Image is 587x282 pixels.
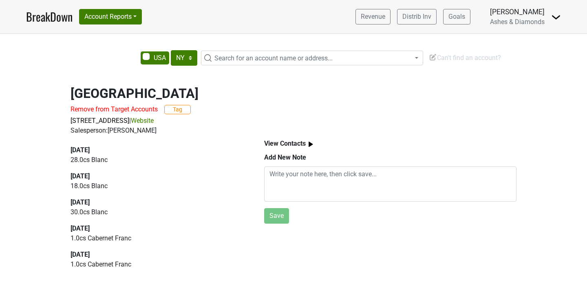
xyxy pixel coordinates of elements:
[429,54,501,62] span: Can't find an account?
[306,139,316,149] img: arrow_right.svg
[71,155,245,165] p: 28.0 cs Blanc
[264,153,306,161] b: Add New Note
[79,9,142,24] button: Account Reports
[164,105,191,114] button: Tag
[71,105,158,113] span: Remove from Target Accounts
[131,117,154,124] a: Website
[71,224,245,233] div: [DATE]
[71,116,516,126] p: |
[71,117,129,124] a: [STREET_ADDRESS]
[71,207,245,217] p: 30.0 cs Blanc
[71,260,245,269] p: 1.0 cs Cabernet Franc
[71,145,245,155] div: [DATE]
[71,171,245,181] div: [DATE]
[264,140,306,147] b: View Contacts
[71,233,245,243] p: 1.0 cs Cabernet Franc
[551,12,561,22] img: Dropdown Menu
[264,208,289,224] button: Save
[71,198,245,207] div: [DATE]
[429,53,437,61] img: Edit
[71,250,245,260] div: [DATE]
[214,54,333,62] span: Search for an account name or address...
[355,9,391,24] a: Revenue
[490,18,545,26] span: Ashes & Diamonds
[443,9,470,24] a: Goals
[490,7,545,17] div: [PERSON_NAME]
[397,9,437,24] a: Distrib Inv
[71,126,516,135] div: Salesperson: [PERSON_NAME]
[71,181,245,191] p: 18.0 cs Blanc
[71,86,516,101] h2: [GEOGRAPHIC_DATA]
[26,8,73,25] a: BreakDown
